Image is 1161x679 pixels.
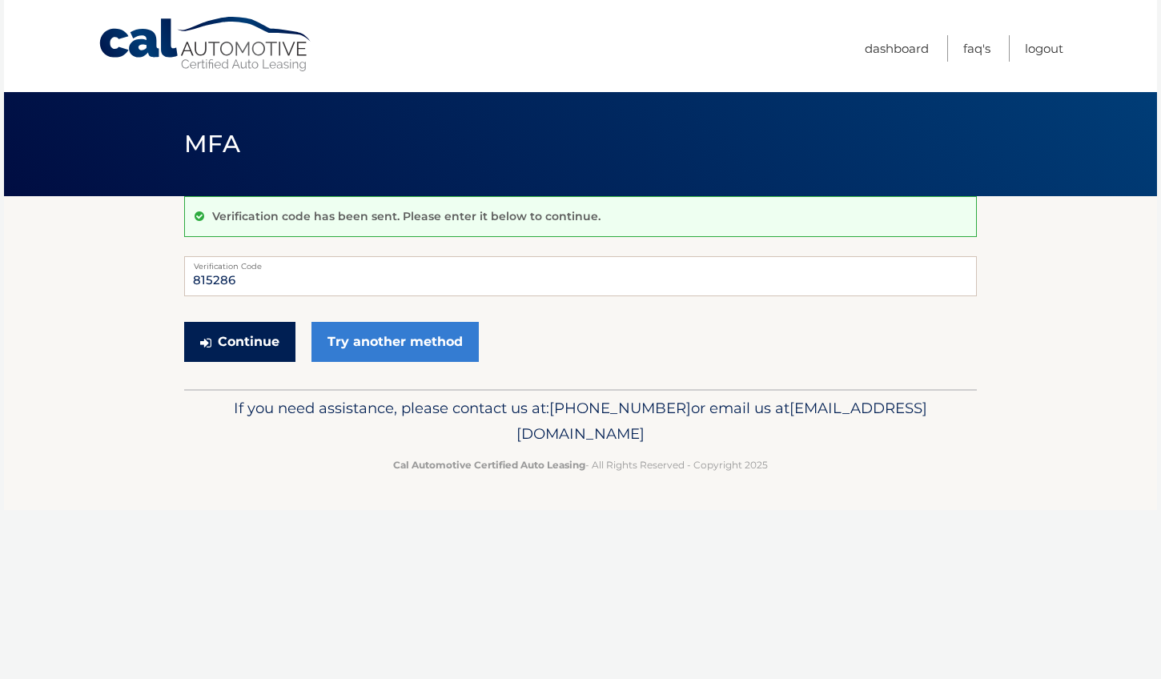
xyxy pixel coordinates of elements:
[184,256,977,269] label: Verification Code
[393,459,585,471] strong: Cal Automotive Certified Auto Leasing
[212,209,601,223] p: Verification code has been sent. Please enter it below to continue.
[184,256,977,296] input: Verification Code
[184,322,295,362] button: Continue
[98,16,314,73] a: Cal Automotive
[1025,35,1063,62] a: Logout
[865,35,929,62] a: Dashboard
[184,129,240,159] span: MFA
[549,399,691,417] span: [PHONE_NUMBER]
[963,35,990,62] a: FAQ's
[195,456,966,473] p: - All Rights Reserved - Copyright 2025
[311,322,479,362] a: Try another method
[195,396,966,447] p: If you need assistance, please contact us at: or email us at
[516,399,927,443] span: [EMAIL_ADDRESS][DOMAIN_NAME]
